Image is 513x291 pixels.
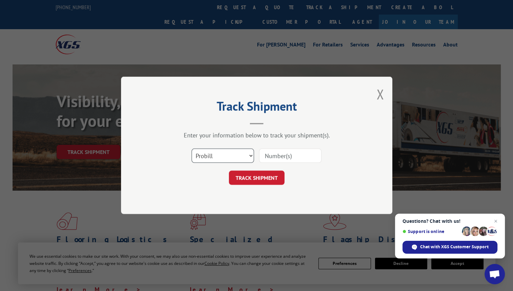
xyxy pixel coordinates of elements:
[155,132,358,139] div: Enter your information below to track your shipment(s).
[229,171,284,185] button: TRACK SHIPMENT
[155,101,358,114] h2: Track Shipment
[420,244,489,250] span: Chat with XGS Customer Support
[402,241,497,254] div: Chat with XGS Customer Support
[259,149,321,163] input: Number(s)
[402,229,459,234] span: Support is online
[492,217,500,225] span: Close chat
[402,218,497,224] span: Questions? Chat with us!
[485,264,505,284] div: Open chat
[376,85,384,103] button: Close modal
